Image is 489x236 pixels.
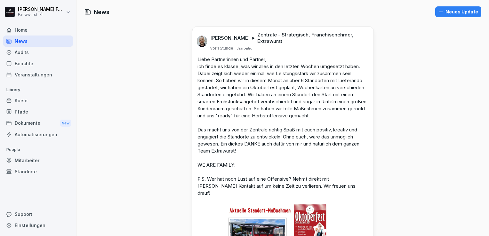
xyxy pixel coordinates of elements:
a: DokumenteNew [3,117,73,129]
a: Pfade [3,106,73,117]
button: Neues Update [435,6,481,17]
a: Home [3,24,73,35]
p: Zentrale - Strategisch, Franchisenehmer, Extrawurst [257,32,365,44]
p: Extrawurst :-) [18,12,65,17]
a: Automatisierungen [3,129,73,140]
p: Bearbeitet [236,46,252,51]
div: Dokumente [3,117,73,129]
a: Kurse [3,95,73,106]
p: [PERSON_NAME] Forthmann [18,7,65,12]
p: Liebe Partnerinnen und Partner, ich finde es klasse, was wir alles in den letzten Wochen umgesetz... [197,56,368,197]
a: Audits [3,47,73,58]
div: Neues Update [438,8,478,15]
a: News [3,35,73,47]
p: vor 1 Stunde [210,46,233,51]
div: New [60,120,71,127]
p: [PERSON_NAME] [210,35,250,41]
h1: News [94,8,109,16]
a: Berichte [3,58,73,69]
a: Standorte [3,166,73,177]
p: People [3,145,73,155]
a: Mitarbeiter [3,155,73,166]
div: Support [3,208,73,220]
img: k5nlqdpwapsdgj89rsfbt2s8.png [197,35,207,47]
a: Veranstaltungen [3,69,73,80]
a: Einstellungen [3,220,73,231]
p: Library [3,85,73,95]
